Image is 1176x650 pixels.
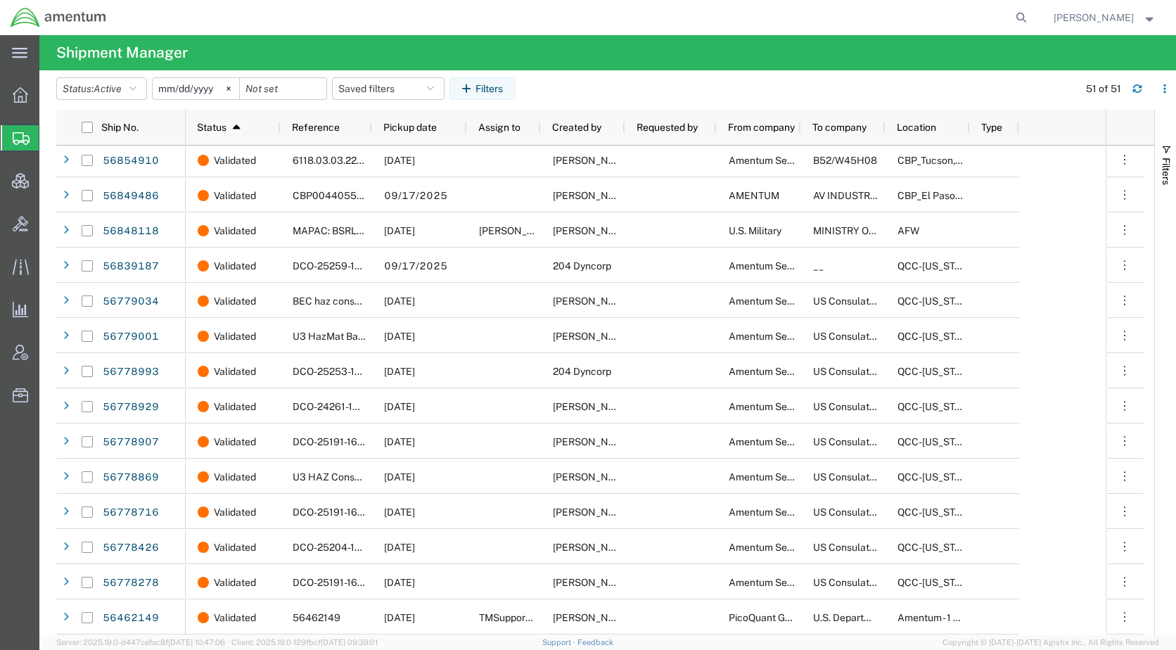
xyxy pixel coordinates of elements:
[728,122,795,133] span: From company
[292,122,340,133] span: Reference
[384,401,415,412] span: 09/10/2025
[383,122,437,133] span: Pickup date
[729,542,834,553] span: Amentum Services, Inc.
[553,225,633,236] span: Jason Champagne
[94,83,122,94] span: Active
[813,542,913,553] span: US Consulate General
[214,389,256,424] span: Validated
[384,366,415,377] span: 09/10/2025
[293,155,418,166] span: 6118.03.03.2219.WTU.0000
[553,190,633,201] span: Luis Bustamante
[214,459,256,495] span: Validated
[449,77,516,100] button: Filters
[813,225,992,236] span: MINISTRY OF DEFENSE AND AVIATION
[102,255,160,278] a: 56839187
[197,122,226,133] span: Status
[813,260,824,272] span: __
[102,572,160,594] a: 56778278
[293,401,383,412] span: DCO-24261-153730
[897,225,919,236] span: AFW
[293,506,382,518] span: DCO-25191-165265
[981,122,1002,133] span: Type
[553,260,611,272] span: 204 Dyncorp
[897,190,1060,201] span: CBP_El Paso, TX_NLS_EFO
[293,542,386,553] span: DCO-25204-165838
[214,354,256,389] span: Validated
[897,155,1058,166] span: CBP_Tucson, AZ_WTU
[813,366,913,377] span: US Consulate General
[214,248,256,283] span: Validated
[897,577,976,588] span: QCC-Texas
[729,295,832,307] span: Amentum Services, Inc
[102,326,160,348] a: 56779001
[384,542,415,553] span: 09/10/2025
[1053,9,1157,26] button: [PERSON_NAME]
[56,77,147,100] button: Status:Active
[729,190,779,201] span: AMENTUM
[293,190,561,201] span: CBP0044055, CBP0044050, CBP0044049, CBP0044048
[293,295,391,307] span: BEC haz console 9/10
[729,612,807,623] span: PicoQuant GmbH
[897,122,936,133] span: Location
[813,331,913,342] span: US Consulate General
[897,331,976,342] span: QCC-Texas
[729,331,834,342] span: Amentum Services, Inc.
[553,506,633,518] span: Jason Martin
[897,542,976,553] span: QCC-Texas
[729,471,834,483] span: Amentum Services, Inc.
[214,143,256,178] span: Validated
[168,638,225,646] span: [DATE] 10:47:06
[384,436,415,447] span: 09/10/2025
[384,577,415,588] span: 09/10/2025
[553,295,633,307] span: Jason Martin
[553,155,633,166] span: Alvaro Borbon
[553,331,633,342] span: Jason Martin
[293,612,340,623] span: 56462149
[102,431,160,454] a: 56778907
[384,155,415,166] span: 09/18/2025
[552,122,601,133] span: Created by
[553,542,633,553] span: Jason Martin
[553,366,611,377] span: 204 Dyncorp
[102,466,160,489] a: 56778869
[384,612,415,623] span: 09/26/2025
[729,155,832,166] span: Amentum Services, Inc
[102,361,160,383] a: 56778993
[897,366,976,377] span: QCC-Texas
[293,331,397,342] span: U3 HazMat Batch - 9/12
[478,122,520,133] span: Assign to
[384,260,447,272] span: 09/17/2025
[293,366,384,377] span: DCO-25253-168014
[479,612,536,623] span: TMSupport _
[293,225,482,236] span: MAPAC: BSRL00 - REQ BSRL445252E200
[729,260,834,272] span: Amentum Services, Inc.
[101,122,139,133] span: Ship No.
[813,190,905,201] span: AV INDUSTRIES INC
[384,471,415,483] span: 09/10/2025
[729,506,834,518] span: Amentum Services, Inc.
[897,612,971,623] span: Amentum - 1 gcp
[637,122,698,133] span: Requested by
[553,401,633,412] span: Jason Martin
[897,401,976,412] span: QCC-Texas
[897,436,976,447] span: QCC-Texas
[214,600,256,635] span: Validated
[102,537,160,559] a: 56778426
[102,220,160,243] a: 56848118
[102,502,160,524] a: 56778716
[214,213,256,248] span: Validated
[240,78,326,99] input: Not set
[1086,82,1121,96] div: 51 of 51
[577,638,613,646] a: Feedback
[321,638,378,646] span: [DATE] 09:39:01
[384,506,415,518] span: 09/10/2025
[813,155,877,166] span: B52/W45H08
[897,506,976,518] span: QCC-Texas
[102,185,160,208] a: 56849486
[214,530,256,565] span: Validated
[813,401,913,412] span: US Consulate General
[553,471,633,483] span: Jason Martin
[897,295,976,307] span: QCC-Texas
[214,495,256,530] span: Validated
[729,401,834,412] span: Amentum Services, Inc.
